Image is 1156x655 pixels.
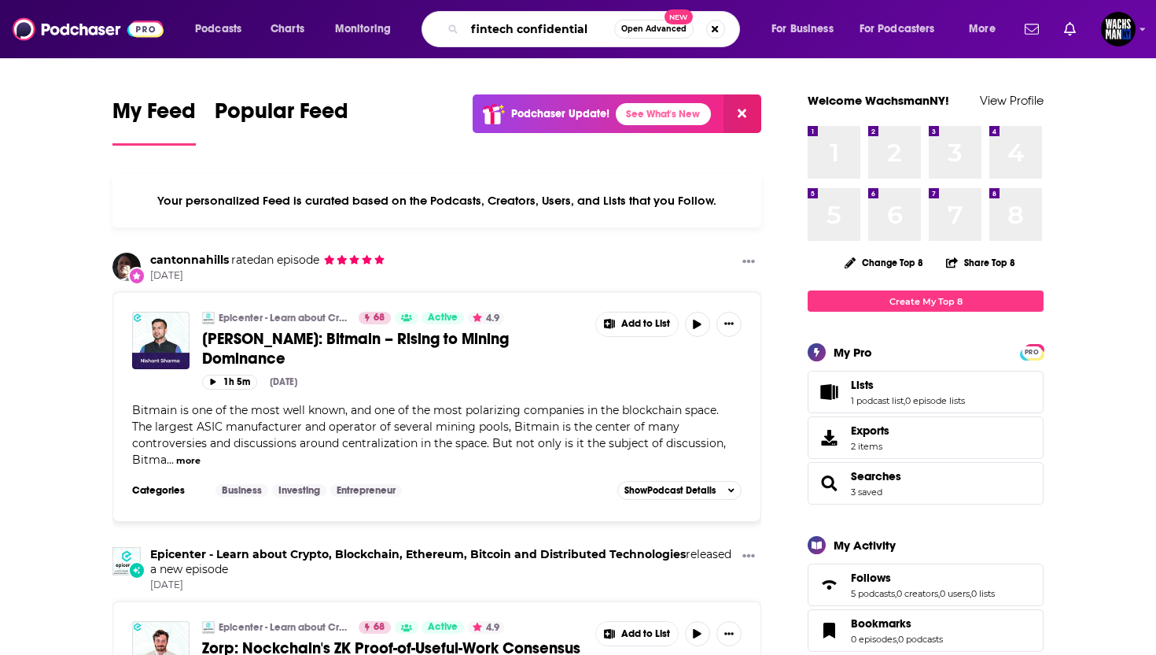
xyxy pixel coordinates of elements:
[849,17,958,42] button: open menu
[215,484,268,497] a: Business
[980,93,1044,108] a: View Profile
[851,571,891,585] span: Follows
[112,174,761,228] div: Your personalized Feed is curated based on the Podcasts, Creators, Users, and Lists that you Follow.
[614,20,694,39] button: Open AdvancedNew
[621,628,670,640] span: Add to List
[150,253,229,267] a: cantonnahills
[813,381,845,403] a: Lists
[359,621,391,634] a: 68
[1022,346,1041,357] a: PRO
[150,547,736,577] h3: released a new episode
[468,621,504,634] button: 4.9
[940,588,970,599] a: 0 users
[596,313,678,336] button: Show More Button
[851,571,995,585] a: Follows
[621,318,670,330] span: Add to List
[219,312,348,324] a: Epicenter - Learn about Crypto, Blockchain, Ethereum, Bitcoin and Distributed Technologies
[132,312,190,369] img: Nishant Sharma: Bitmain – Rising to Mining Dominance
[150,579,736,592] span: [DATE]
[808,416,1044,459] a: Exports
[617,481,742,500] button: ShowPodcast Details
[128,561,145,579] div: New Episode
[851,395,904,406] a: 1 podcast list
[736,253,761,272] button: Show More Button
[112,547,141,575] a: Epicenter - Learn about Crypto, Blockchain, Ethereum, Bitcoin and Distributed Technologies
[971,588,995,599] a: 0 lists
[851,487,882,498] a: 3 saved
[771,18,834,40] span: For Business
[616,103,711,125] a: See What's New
[428,620,458,635] span: Active
[835,253,933,272] button: Change Top 8
[202,329,584,368] a: [PERSON_NAME]: Bitmain – Rising to Mining Dominance
[808,609,1044,652] span: Bookmarks
[272,484,326,497] a: Investing
[1101,12,1136,46] span: Logged in as WachsmanNY
[422,621,464,634] a: Active
[851,441,889,452] span: 2 items
[323,254,385,266] span: cantonnahills's Rating: 5 out of 5
[112,98,196,146] a: My Feed
[969,18,996,40] span: More
[202,312,215,324] img: Epicenter - Learn about Crypto, Blockchain, Ethereum, Bitcoin and Distributed Technologies
[716,312,742,337] button: Show More Button
[428,310,458,326] span: Active
[13,14,164,44] img: Podchaser - Follow, Share and Rate Podcasts
[665,9,693,24] span: New
[215,98,348,146] a: Popular Feed
[970,588,971,599] span: ,
[895,588,896,599] span: ,
[270,376,297,387] div: [DATE]
[958,17,1015,42] button: open menu
[834,345,872,360] div: My Pro
[851,378,965,392] a: Lists
[813,472,845,494] a: Searches
[1022,346,1041,358] span: PRO
[938,588,940,599] span: ,
[834,538,896,553] div: My Activity
[624,485,716,496] span: Show Podcast Details
[813,427,845,449] span: Exports
[1058,16,1082,43] a: Show notifications dropdown
[1018,16,1045,43] a: Show notifications dropdown
[335,18,391,40] span: Monitoring
[851,378,874,392] span: Lists
[132,403,726,467] span: Bitmain is one of the most well known, and one of the most polarizing companies in the blockchain...
[167,453,174,467] span: ...
[422,312,464,324] a: Active
[128,267,145,284] div: New Rating
[359,312,391,324] a: 68
[851,469,901,483] a: Searches
[271,18,304,40] span: Charts
[202,621,215,634] a: Epicenter - Learn about Crypto, Blockchain, Ethereum, Bitcoin and Distributed Technologies
[851,634,896,645] a: 0 episodes
[374,620,385,635] span: 68
[808,93,949,108] a: Welcome WachsmanNY!
[229,253,319,267] span: an episode
[851,588,895,599] a: 5 podcasts
[904,395,905,406] span: ,
[1101,12,1136,46] button: Show profile menu
[1101,12,1136,46] img: User Profile
[374,310,385,326] span: 68
[896,634,898,645] span: ,
[436,11,755,47] div: Search podcasts, credits, & more...
[112,253,141,281] a: cantonnahills
[736,547,761,567] button: Show More Button
[184,17,262,42] button: open menu
[813,620,845,642] a: Bookmarks
[176,454,201,468] button: more
[851,424,889,438] span: Exports
[851,616,911,631] span: Bookmarks
[202,375,257,390] button: 1h 5m
[621,25,687,33] span: Open Advanced
[330,484,402,497] a: Entrepreneur
[215,98,348,134] span: Popular Feed
[808,564,1044,606] span: Follows
[851,616,943,631] a: Bookmarks
[511,107,609,120] p: Podchaser Update!
[808,462,1044,505] span: Searches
